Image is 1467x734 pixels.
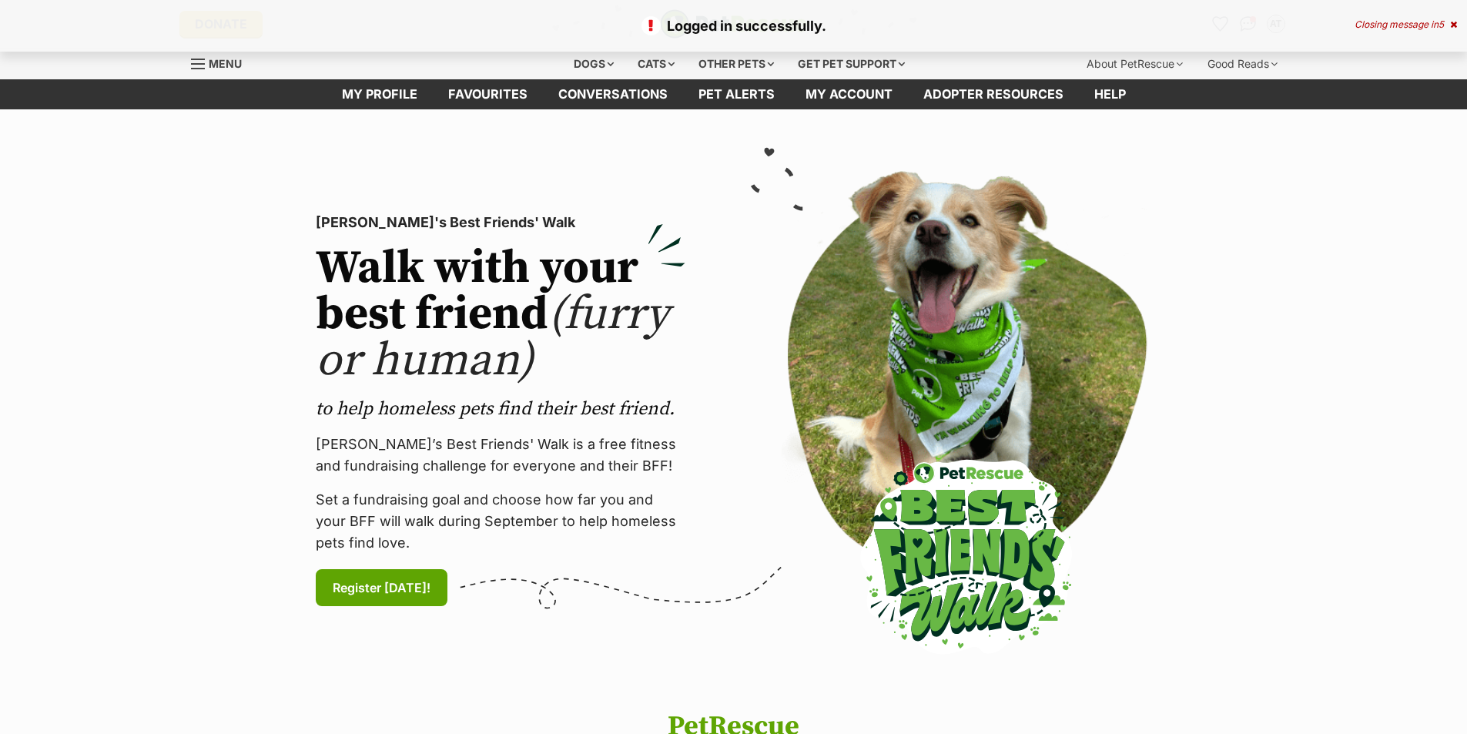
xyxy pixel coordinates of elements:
[316,397,685,421] p: to help homeless pets find their best friend.
[543,79,683,109] a: conversations
[787,49,916,79] div: Get pet support
[333,578,430,597] span: Register [DATE]!
[1197,49,1288,79] div: Good Reads
[316,569,447,606] a: Register [DATE]!
[316,489,685,554] p: Set a fundraising goal and choose how far you and your BFF will walk during September to help hom...
[327,79,433,109] a: My profile
[1076,49,1194,79] div: About PetRescue
[688,49,785,79] div: Other pets
[790,79,908,109] a: My account
[908,79,1079,109] a: Adopter resources
[316,212,685,233] p: [PERSON_NAME]'s Best Friends' Walk
[1079,79,1141,109] a: Help
[191,49,253,76] a: Menu
[316,246,685,384] h2: Walk with your best friend
[627,49,685,79] div: Cats
[209,57,242,70] span: Menu
[683,79,790,109] a: Pet alerts
[316,286,669,390] span: (furry or human)
[433,79,543,109] a: Favourites
[563,49,625,79] div: Dogs
[316,434,685,477] p: [PERSON_NAME]’s Best Friends' Walk is a free fitness and fundraising challenge for everyone and t...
